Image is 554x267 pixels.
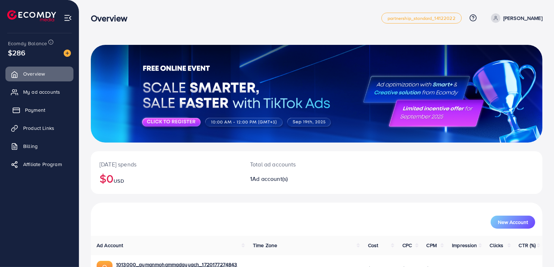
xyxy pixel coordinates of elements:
span: Ad Account [97,242,123,249]
h3: Overview [91,13,133,24]
span: USD [114,177,124,185]
span: CPM [427,242,437,249]
span: CTR (%) [519,242,536,249]
span: Payment [25,106,45,114]
span: Affiliate Program [23,161,62,168]
span: Overview [23,70,45,77]
span: partnership_standard_14122022 [388,16,456,21]
span: Ecomdy Balance [8,40,47,47]
span: CPC [402,242,412,249]
span: Time Zone [253,242,277,249]
a: Payment [5,103,73,117]
a: partnership_standard_14122022 [381,13,462,24]
span: Cost [368,242,379,249]
a: My ad accounts [5,85,73,99]
span: New Account [498,220,528,225]
span: $286 [8,47,26,58]
p: [DATE] spends [100,160,233,169]
img: image [64,50,71,57]
span: Clicks [490,242,504,249]
a: Affiliate Program [5,157,73,171]
p: Total ad accounts [250,160,346,169]
img: menu [64,14,72,22]
span: Product Links [23,124,54,132]
p: [PERSON_NAME] [503,14,542,22]
span: Billing [23,143,38,150]
a: Product Links [5,121,73,135]
a: [PERSON_NAME] [488,13,542,23]
h2: 1 [250,175,346,182]
button: New Account [491,216,535,229]
img: logo [7,10,56,21]
a: Billing [5,139,73,153]
span: Impression [452,242,477,249]
h2: $0 [100,171,233,185]
a: Overview [5,67,73,81]
span: My ad accounts [23,88,60,96]
span: Ad account(s) [252,175,288,183]
iframe: Chat [523,234,549,262]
